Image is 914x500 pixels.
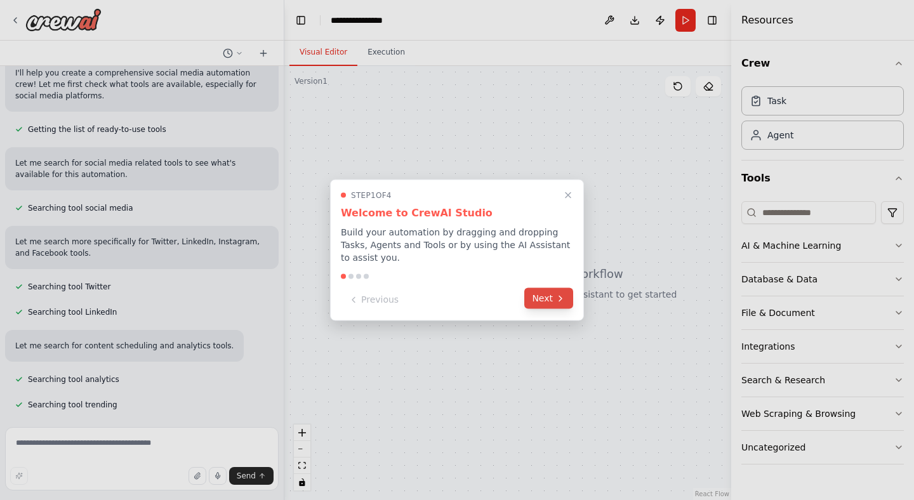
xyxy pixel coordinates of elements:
[292,11,310,29] button: Hide left sidebar
[351,190,392,201] span: Step 1 of 4
[560,188,576,203] button: Close walkthrough
[341,289,406,310] button: Previous
[341,226,573,264] p: Build your automation by dragging and dropping Tasks, Agents and Tools or by using the AI Assista...
[341,206,573,221] h3: Welcome to CrewAI Studio
[524,288,573,309] button: Next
